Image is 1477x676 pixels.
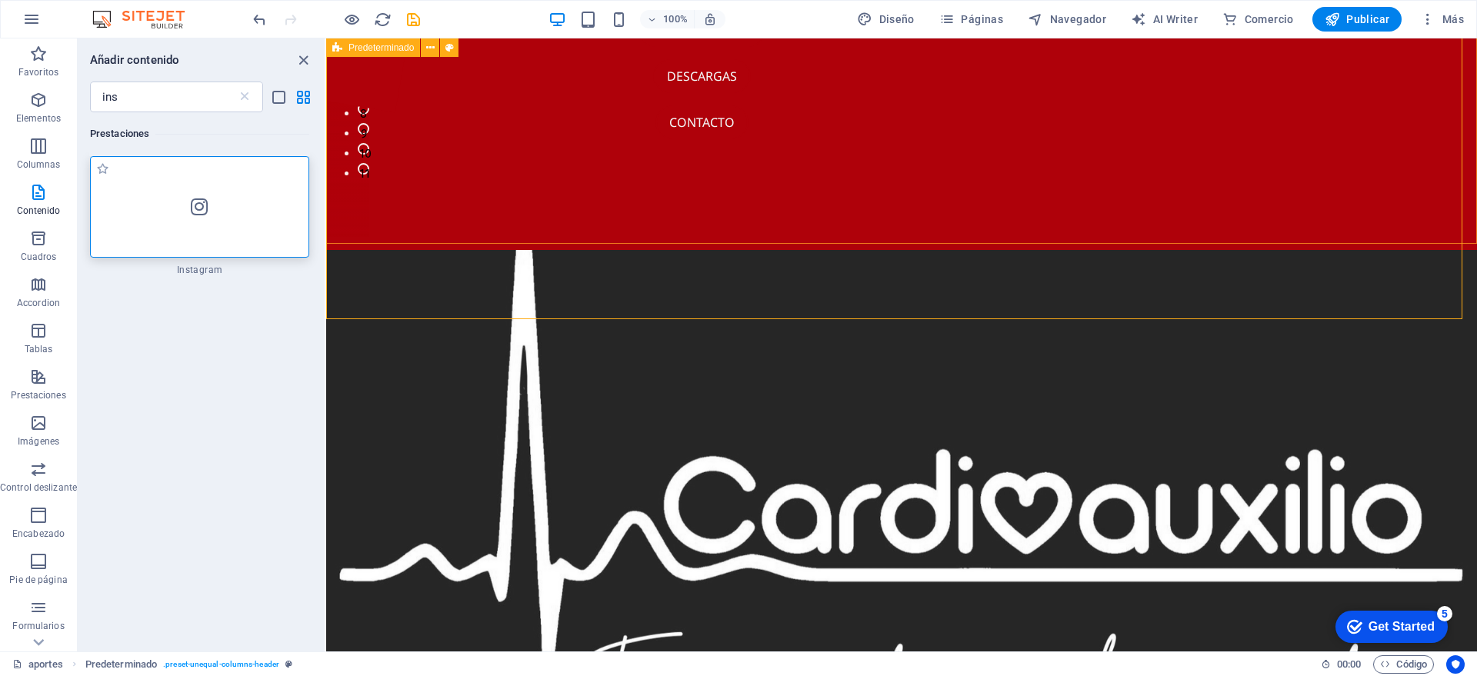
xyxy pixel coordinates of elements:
[1022,7,1112,32] button: Navegador
[17,158,61,171] p: Columnas
[114,3,129,18] div: 5
[373,10,392,28] button: reload
[1373,655,1434,674] button: Código
[90,156,309,276] div: Instagram
[90,125,309,143] h6: Prestaciones
[32,85,43,96] button: 9
[294,88,312,106] button: grid-view
[857,12,915,27] span: Diseño
[32,125,43,136] button: 11
[342,10,361,28] button: Haz clic para salir del modo de previsualización y seguir editando
[32,65,43,76] button: 8
[1325,12,1390,27] span: Publicar
[12,620,64,632] p: Formularios
[851,7,921,32] div: Diseño (Ctrl+Alt+Y)
[404,10,422,28] button: save
[85,655,157,674] span: Haz clic para seleccionar y doble clic para editar
[18,66,58,78] p: Favoritos
[163,655,279,674] span: . preset-unequal-columns-header
[25,343,53,355] p: Tablas
[12,8,125,40] div: Get Started 5 items remaining, 0% complete
[18,435,59,448] p: Imágenes
[21,251,57,263] p: Cuadros
[1321,655,1362,674] h6: Tiempo de la sesión
[294,51,312,69] button: close panel
[85,655,292,674] nav: breadcrumb
[939,12,1003,27] span: Páginas
[96,162,109,175] span: Añadir a favoritos
[348,43,414,52] span: Predeterminado
[703,12,717,26] i: Al redimensionar, ajustar el nivel de zoom automáticamente para ajustarse al dispositivo elegido.
[1222,12,1294,27] span: Comercio
[90,82,237,112] input: Buscar
[12,655,63,674] a: Haz clic para cancelar la selección y doble clic para abrir páginas
[374,11,392,28] i: Volver a cargar página
[1125,7,1204,32] button: AI Writer
[1420,12,1464,27] span: Más
[1446,655,1465,674] button: Usercentrics
[90,51,179,69] h6: Añadir contenido
[9,574,67,586] p: Pie de página
[663,10,688,28] h6: 100%
[285,660,292,668] i: Este elemento es un preajuste personalizable
[1414,7,1470,32] button: Más
[11,389,65,401] p: Prestaciones
[1028,12,1106,27] span: Navegador
[1216,7,1300,32] button: Comercio
[251,11,268,28] i: Deshacer: Eliminar Instagram (Ctrl+Z)
[250,10,268,28] button: undo
[88,10,204,28] img: Editor Logo
[269,88,288,106] button: list-view
[32,105,43,116] button: 10
[90,264,309,276] span: Instagram
[1131,12,1198,27] span: AI Writer
[45,17,112,31] div: Get Started
[1337,655,1361,674] span: 00 00
[17,205,61,217] p: Contenido
[933,7,1009,32] button: Páginas
[1312,7,1402,32] button: Publicar
[17,297,60,309] p: Accordion
[1348,658,1350,670] span: :
[851,7,921,32] button: Diseño
[640,10,695,28] button: 100%
[16,112,61,125] p: Elementos
[405,11,422,28] i: Guardar (Ctrl+S)
[1380,655,1427,674] span: Código
[12,528,65,540] p: Encabezado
